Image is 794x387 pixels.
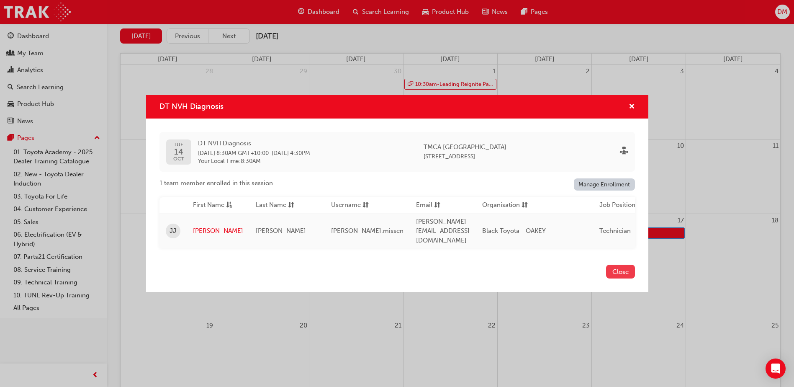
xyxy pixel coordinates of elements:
span: [STREET_ADDRESS] [424,153,475,160]
button: Job Positionsorting-icon [599,200,645,211]
button: Emailsorting-icon [416,200,462,211]
span: DT NVH Diagnosis [198,139,310,148]
button: Organisationsorting-icon [482,200,528,211]
span: 14 Oct 2025 8:30AM GMT+10:00 [198,150,269,157]
span: OCT [173,156,184,162]
span: Organisation [482,200,520,211]
span: Technician [599,227,631,235]
span: TUE [173,142,184,147]
button: Usernamesorting-icon [331,200,377,211]
span: sorting-icon [522,200,528,211]
div: DT NVH Diagnosis [146,95,648,292]
button: cross-icon [629,102,635,112]
span: sorting-icon [434,200,440,211]
span: [PERSON_NAME][EMAIL_ADDRESS][DOMAIN_NAME] [416,218,470,244]
span: Username [331,200,361,211]
button: Close [606,265,635,279]
button: Last Namesorting-icon [256,200,302,211]
a: Manage Enrollment [574,178,635,191]
span: JJ [170,226,176,236]
span: sorting-icon [288,200,294,211]
div: - [198,139,310,165]
span: Your Local Time : 8:30AM [198,157,310,165]
span: 1 team member enrolled in this session [159,178,273,188]
span: sessionType_FACE_TO_FACE-icon [620,147,628,157]
span: Job Position [599,200,635,211]
div: Open Intercom Messenger [766,359,786,379]
span: DT NVH Diagnosis [159,102,224,111]
span: 14 [173,147,184,156]
span: [PERSON_NAME].missen [331,227,403,235]
span: 15 Oct 2025 4:30PM [272,150,310,157]
span: Email [416,200,432,211]
button: First Nameasc-icon [193,200,239,211]
span: [PERSON_NAME] [256,227,306,235]
span: TMCA [GEOGRAPHIC_DATA] [424,142,506,152]
span: First Name [193,200,224,211]
span: asc-icon [226,200,232,211]
span: Last Name [256,200,286,211]
span: Black Toyota - OAKEY [482,227,546,235]
span: cross-icon [629,103,635,111]
span: sorting-icon [362,200,369,211]
a: [PERSON_NAME] [193,226,243,236]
